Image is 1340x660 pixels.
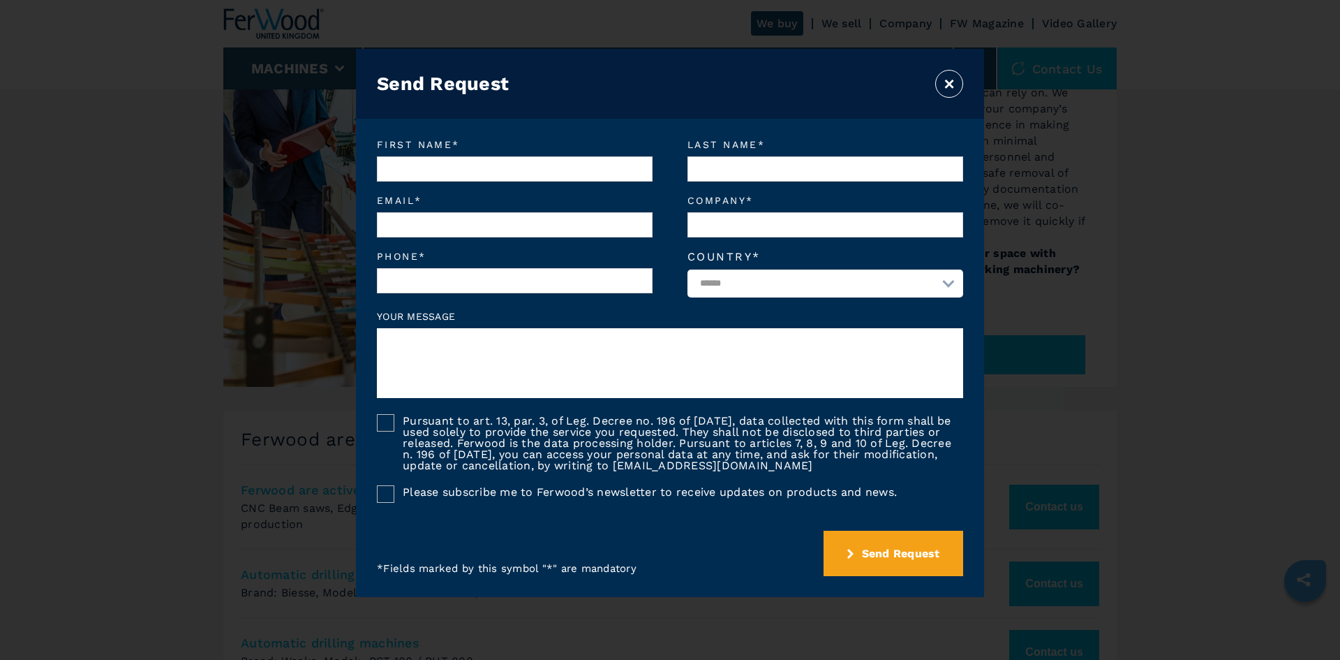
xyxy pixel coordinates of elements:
input: Last name* [687,156,963,182]
label: Country [687,251,963,263]
input: First name* [377,156,653,182]
em: Email [377,196,653,205]
p: * Fields marked by this symbol "*" are mandatory [377,562,636,576]
button: × [935,70,963,98]
label: Your message [377,311,963,321]
input: Email* [377,212,653,237]
input: Company* [687,212,963,237]
em: First name [377,140,653,149]
h3: Send Request [377,73,509,95]
label: Pursuant to art. 13, par. 3, of Leg. Decree no. 196 of [DATE], data collected with this form shal... [394,414,963,471]
em: Phone [377,251,653,261]
label: Please subscribe me to Ferwood’s newsletter to receive updates on products and news. [394,485,897,498]
input: Phone* [377,268,653,293]
em: Last name [687,140,963,149]
span: Send Request [862,547,940,560]
button: submit-button [824,531,963,576]
em: Company [687,196,963,205]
